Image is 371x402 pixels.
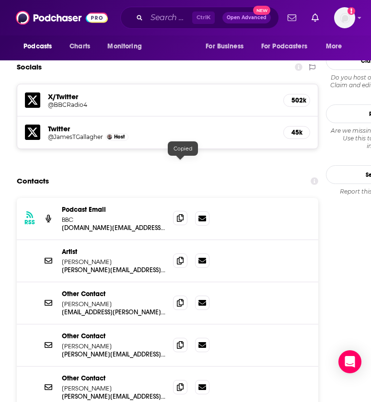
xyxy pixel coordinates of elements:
p: [PERSON_NAME] [62,300,165,308]
p: [PERSON_NAME][EMAIL_ADDRESS][PERSON_NAME][DOMAIN_NAME] [62,350,165,358]
span: Open Advanced [227,15,267,20]
p: Other Contact [62,290,165,298]
div: Search podcasts, credits, & more... [120,7,279,29]
button: open menu [101,37,154,56]
h5: X/Twitter [48,92,276,101]
p: [PERSON_NAME] [62,258,165,266]
p: [PERSON_NAME][EMAIL_ADDRESS][PERSON_NAME][DOMAIN_NAME] [62,392,165,401]
a: @JamesTGallagher [48,133,103,140]
span: Podcasts [23,40,52,53]
p: Other Contact [62,332,165,340]
p: [DOMAIN_NAME][EMAIL_ADDRESS][DOMAIN_NAME] [62,224,165,232]
h5: 45k [291,128,302,137]
span: For Podcasters [261,40,307,53]
span: Ctrl K [192,11,215,24]
a: Show notifications dropdown [308,10,323,26]
span: Host [114,134,125,140]
p: Podcast Email [62,206,165,214]
button: open menu [17,37,64,56]
p: [PERSON_NAME] [62,342,165,350]
button: Open AdvancedNew [222,12,271,23]
button: Show profile menu [334,7,355,28]
p: Artist [62,248,165,256]
div: Open Intercom Messenger [338,350,361,373]
p: [PERSON_NAME] [62,384,165,392]
span: More [326,40,342,53]
h2: Socials [17,58,42,76]
span: For Business [206,40,243,53]
img: Podchaser - Follow, Share and Rate Podcasts [16,9,108,27]
span: Logged in as WE_Broadcast [334,7,355,28]
h5: 502k [291,96,302,104]
a: Show notifications dropdown [284,10,300,26]
a: @BBCRadio4 [48,101,276,108]
svg: Add a profile image [348,7,355,15]
span: New [253,6,270,15]
button: open menu [255,37,321,56]
img: James Gallagher [107,134,112,139]
div: Copied [168,141,198,156]
button: open menu [319,37,354,56]
img: User Profile [334,7,355,28]
span: Monitoring [107,40,141,53]
p: Other Contact [62,374,165,382]
a: Charts [63,37,96,56]
h5: Twitter [48,124,276,133]
span: Charts [70,40,90,53]
h3: RSS [24,218,35,226]
h2: Contacts [17,172,49,190]
button: open menu [199,37,255,56]
h5: @BBCRadio4 [48,101,117,108]
p: [EMAIL_ADDRESS][PERSON_NAME][DOMAIN_NAME] [62,308,165,316]
p: [PERSON_NAME][EMAIL_ADDRESS][DOMAIN_NAME] [62,266,165,274]
p: BBC [62,216,165,224]
input: Search podcasts, credits, & more... [147,10,192,25]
